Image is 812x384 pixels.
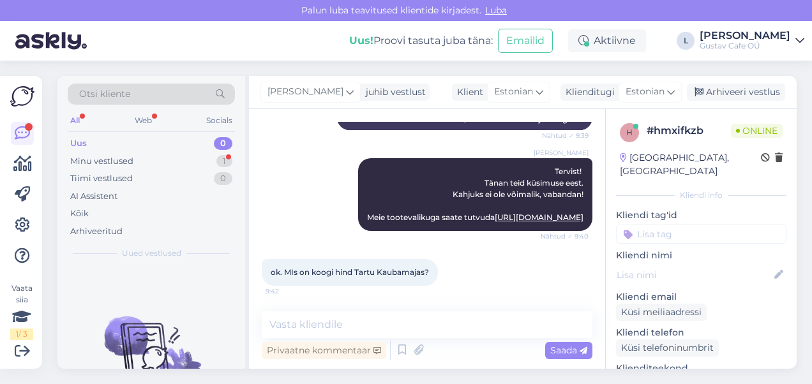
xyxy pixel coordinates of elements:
div: [PERSON_NAME] [700,31,790,41]
div: Tiimi vestlused [70,172,133,185]
input: Lisa nimi [617,268,772,282]
div: [GEOGRAPHIC_DATA], [GEOGRAPHIC_DATA] [620,151,761,178]
div: Web [132,112,154,129]
div: Kõik [70,207,89,220]
span: Estonian [494,85,533,99]
span: Nähtud ✓ 9:40 [541,232,589,241]
div: Kliendi info [616,189,786,201]
div: Privaatne kommentaar [262,342,386,359]
div: Proovi tasuta juba täna: [349,33,493,48]
div: Minu vestlused [70,155,133,168]
img: Askly Logo [10,86,34,107]
div: Gustav Cafe OÜ [700,41,790,51]
p: Kliendi nimi [616,249,786,262]
span: 9:42 [266,286,313,296]
a: [PERSON_NAME]Gustav Cafe OÜ [700,31,804,51]
button: Emailid [498,29,553,53]
div: Socials [204,112,235,129]
div: All [68,112,82,129]
div: Vaata siia [10,283,33,340]
div: Klienditugi [560,85,615,99]
span: Nähtud ✓ 9:39 [541,131,589,140]
div: 1 [216,155,232,168]
span: [PERSON_NAME] [534,148,589,158]
span: Uued vestlused [122,247,181,259]
div: Klient [452,85,483,99]
div: Küsi meiliaadressi [616,304,707,321]
span: Saada [550,344,587,356]
div: AI Assistent [70,190,117,203]
div: 0 [214,137,232,150]
div: 0 [214,172,232,185]
p: Kliendi telefon [616,326,786,339]
p: Klienditeekond [616,362,786,375]
div: juhib vestlust [361,85,426,99]
span: Otsi kliente [79,87,130,101]
span: Tervist! Tänan teid küsimuse eest. Kahjuks ei ole võimalik, vabandan! Meie tootevalikuga saate tu... [367,166,583,222]
input: Lisa tag [616,225,786,244]
span: Online [731,124,783,138]
div: Arhiveeritud [70,225,123,238]
div: Arhiveeri vestlus [687,84,785,101]
a: [URL][DOMAIN_NAME] [495,212,583,222]
span: [PERSON_NAME] [267,85,343,99]
div: Küsi telefoninumbrit [616,339,719,357]
p: Kliendi tag'id [616,209,786,222]
span: Luba [481,4,511,16]
div: Uus [70,137,87,150]
span: ok. MIs on koogi hind Tartu Kaubamajas? [271,267,429,277]
div: Aktiivne [568,29,646,52]
div: # hmxifkzb [647,123,731,138]
p: Kliendi email [616,290,786,304]
span: h [626,128,633,137]
b: Uus! [349,34,373,47]
div: L [677,32,695,50]
div: 1 / 3 [10,329,33,340]
span: Estonian [626,85,665,99]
